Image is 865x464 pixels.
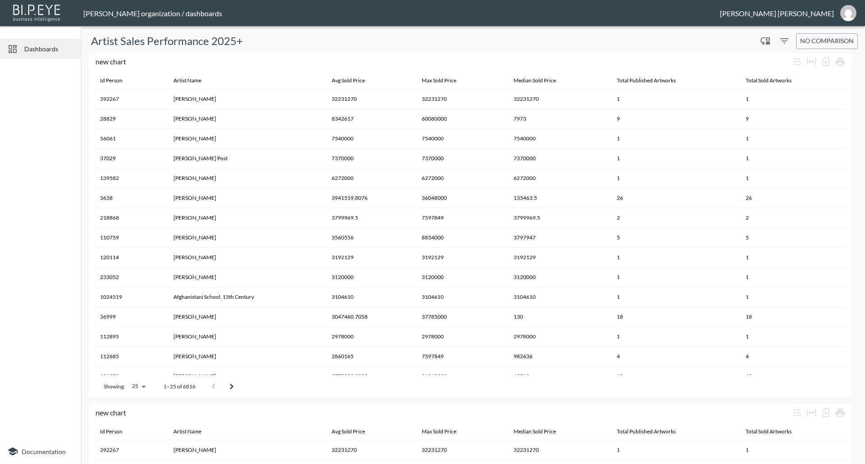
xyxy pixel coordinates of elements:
th: 3104610 [324,287,414,307]
button: No comparison [796,33,858,49]
div: Artist Name [173,426,201,437]
th: 2978000 [414,327,506,347]
div: Toggle table layout between fixed and auto (default: auto) [804,405,819,420]
span: Id Person [100,75,134,86]
th: 32231270 [506,89,610,109]
th: 1 [610,327,738,347]
div: Avg Sold Price [332,426,365,437]
th: 18 [610,307,738,327]
th: 37785000 [414,307,506,327]
th: 60080000 [414,109,506,129]
th: 36999 [93,307,166,327]
th: 1 [738,440,847,460]
th: 9 [738,109,847,129]
th: 18 [738,307,847,327]
span: Avg Sold Price [332,75,377,86]
div: Artist Name [173,75,201,86]
div: [PERSON_NAME] organization / dashboards [83,9,720,18]
div: Enable/disable chart dragging [758,34,773,48]
span: Artist Name [173,75,213,86]
th: 7597849 [414,347,506,366]
th: 1 [738,287,847,307]
th: 135463.5 [506,188,610,208]
th: 139582 [93,168,166,188]
div: 25 [127,380,149,392]
th: Vicente Manansala [166,366,324,386]
th: 3799969.5 [506,208,610,228]
div: Number of rows selected for download: 6816 [819,54,833,69]
th: 130 [506,307,610,327]
th: 3104610 [414,287,506,307]
th: 1 [738,327,847,347]
th: 3047460.7058 [324,307,414,327]
th: 8342617 [324,109,414,129]
div: Total Sold Artworks [746,426,792,437]
th: Afghanistani School, 15th Century [166,287,324,307]
th: 3104610 [506,287,610,307]
th: 32231270 [414,440,506,460]
th: Jin Tingbiao [166,208,324,228]
th: 7370000 [324,149,414,168]
th: 7370000 [414,149,506,168]
div: [PERSON_NAME] [PERSON_NAME] [720,9,834,18]
th: 4 [738,347,847,366]
th: 6272000 [414,168,506,188]
th: Giuseppe Castiglione [166,347,324,366]
span: Id Person [100,426,134,437]
div: Median Sold Price [514,426,556,437]
th: Zhao Bandi [166,248,324,267]
span: Median Sold Price [514,75,568,86]
span: Total Sold Artworks [746,426,803,437]
th: 233052 [93,267,166,287]
th: 3941519.8076 [324,188,414,208]
th: 6272000 [506,168,610,188]
th: 1 [610,440,738,460]
div: new chart [96,408,790,417]
th: 3120000 [324,267,414,287]
th: 18 [738,366,847,386]
th: 18 [610,366,738,386]
th: 56061 [93,129,166,149]
div: Total Sold Artworks [746,75,792,86]
th: 36048000 [414,366,506,386]
th: 121578 [93,366,166,386]
th: Jan Davidsz. de Heem [166,228,324,248]
th: 112685 [93,347,166,366]
th: 7597849 [414,208,506,228]
th: 7540000 [506,129,610,149]
img: d3b79b7ae7d6876b06158c93d1632626 [840,5,856,21]
span: Artist Name [173,426,213,437]
th: 32231270 [414,89,506,109]
span: No comparison [800,36,854,47]
th: 5 [610,228,738,248]
img: bipeye-logo [11,2,63,23]
th: 3192129 [506,248,610,267]
th: 1 [610,89,738,109]
th: 7973 [506,109,610,129]
th: 2 [610,208,738,228]
th: 32231270 [506,440,610,460]
th: 3560556 [324,228,414,248]
p: 1–25 of 6816 [164,383,196,390]
th: Luis Melendez [166,168,324,188]
th: 2 [738,208,847,228]
a: Documentation [7,446,74,457]
th: Rao Jie [166,440,324,460]
th: 982636 [506,347,610,366]
th: Bernardino de' Conti [166,267,324,287]
th: 1024519 [93,287,166,307]
th: 26 [738,188,847,208]
th: 32231270 [324,89,414,109]
th: 7540000 [414,129,506,149]
th: 1 [610,168,738,188]
th: 1 [610,267,738,287]
th: 2978000 [324,327,414,347]
span: Max Sold Price [422,426,468,437]
button: Filters [777,34,792,48]
th: 392267 [93,440,166,460]
th: Anita Magsaysay-Ho [166,109,324,129]
th: 2860165 [324,347,414,366]
div: Total Published Artworks [617,75,676,86]
span: Median Sold Price [514,426,568,437]
th: 1 [610,149,738,168]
